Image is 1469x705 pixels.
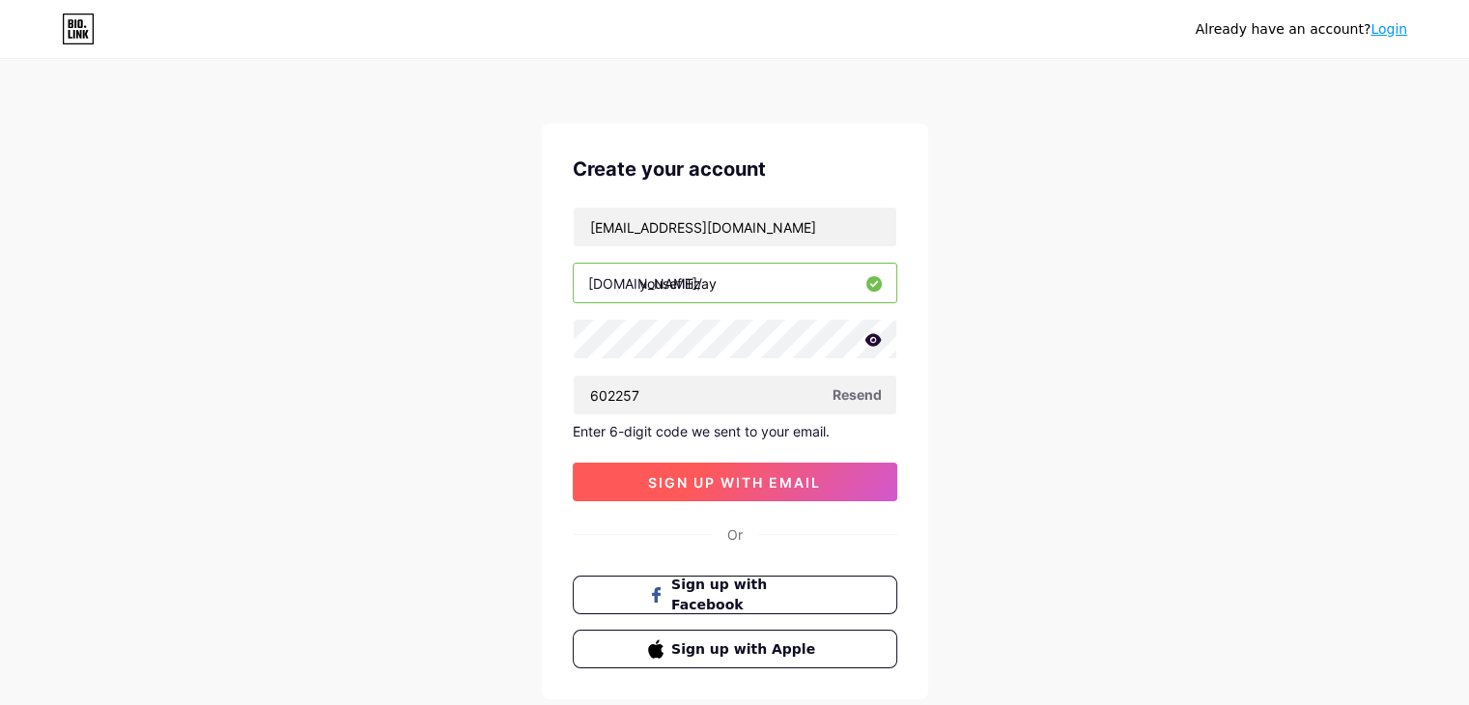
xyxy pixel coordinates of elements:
[573,463,897,501] button: sign up with email
[573,155,897,183] div: Create your account
[671,575,821,615] span: Sign up with Facebook
[648,474,821,491] span: sign up with email
[671,639,821,660] span: Sign up with Apple
[727,524,743,545] div: Or
[573,576,897,614] button: Sign up with Facebook
[574,264,896,302] input: username
[1196,19,1407,40] div: Already have an account?
[573,423,897,439] div: Enter 6-digit code we sent to your email.
[588,273,702,294] div: [DOMAIN_NAME]/
[574,376,896,414] input: Paste login code
[833,384,882,405] span: Resend
[573,630,897,668] button: Sign up with Apple
[1370,21,1407,37] a: Login
[574,208,896,246] input: Email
